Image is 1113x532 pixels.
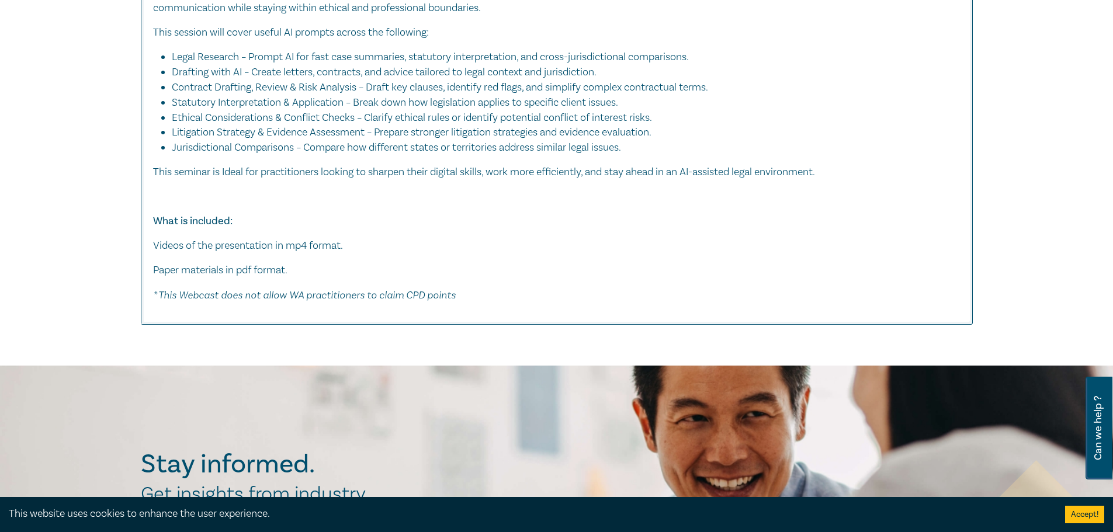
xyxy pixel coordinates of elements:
[172,50,949,65] li: Legal Research – Prompt AI for fast case summaries, statutory interpretation, and cross-jurisdict...
[153,25,961,40] p: This session will cover useful AI prompts across the following:
[1065,506,1104,523] button: Accept cookies
[153,238,961,253] p: Videos of the presentation in mp4 format.
[153,263,961,278] p: Paper materials in pdf format.
[172,95,949,110] li: Statutory Interpretation & Application – Break down how legislation applies to specific client is...
[141,449,417,479] h2: Stay informed.
[172,65,949,80] li: Drafting with AI – Create letters, contracts, and advice tailored to legal context and jurisdiction.
[1093,384,1104,472] span: Can we help ?
[172,125,949,140] li: Litigation Strategy & Evidence Assessment – Prepare stronger litigation strategies and evidence e...
[153,288,456,301] em: * This Webcast does not allow WA practitioners to claim CPD points
[153,214,233,228] strong: What is included:
[172,110,949,126] li: Ethical Considerations & Conflict Checks – Clarify ethical rules or identify potential conflict o...
[9,506,1048,521] div: This website uses cookies to enhance the user experience.
[153,165,961,180] p: This seminar is Ideal for practitioners looking to sharpen their digital skills, work more effici...
[172,80,949,95] li: Contract Drafting, Review & Risk Analysis – Draft key clauses, identify red flags, and simplify c...
[172,140,961,155] li: Jurisdictional Comparisons – Compare how different states or territories address similar legal is...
